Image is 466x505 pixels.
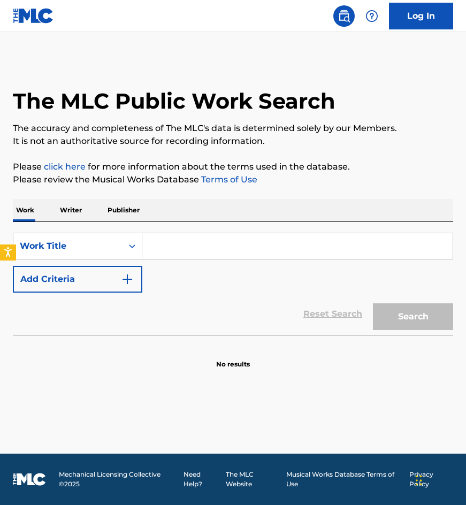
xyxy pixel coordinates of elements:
img: help [365,10,378,22]
a: Public Search [333,5,355,27]
p: Work [13,199,37,221]
img: logo [13,473,46,486]
button: Add Criteria [13,266,142,293]
img: search [338,10,350,22]
span: Mechanical Licensing Collective © 2025 [59,470,177,489]
h1: The MLC Public Work Search [13,88,335,114]
a: click here [44,162,86,172]
form: Search Form [13,233,453,335]
img: MLC Logo [13,8,54,24]
iframe: Chat Widget [412,454,466,505]
p: Writer [57,199,85,221]
a: Log In [389,3,453,29]
p: It is not an authoritative source for recording information. [13,135,453,148]
p: Please review the Musical Works Database [13,173,453,186]
p: The accuracy and completeness of The MLC's data is determined solely by our Members. [13,122,453,135]
div: Help [361,5,383,27]
a: Privacy Policy [409,470,453,489]
a: The MLC Website [226,470,279,489]
div: Widget de chat [412,454,466,505]
a: Need Help? [184,470,219,489]
div: Work Title [20,240,116,252]
p: Publisher [104,199,143,221]
a: Musical Works Database Terms of Use [286,470,403,489]
p: Please for more information about the terms used in the database. [13,160,453,173]
img: 9d2ae6d4665cec9f34b9.svg [121,273,134,286]
div: Arrastrar [416,464,422,496]
a: Terms of Use [199,174,257,185]
p: No results [216,347,250,369]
